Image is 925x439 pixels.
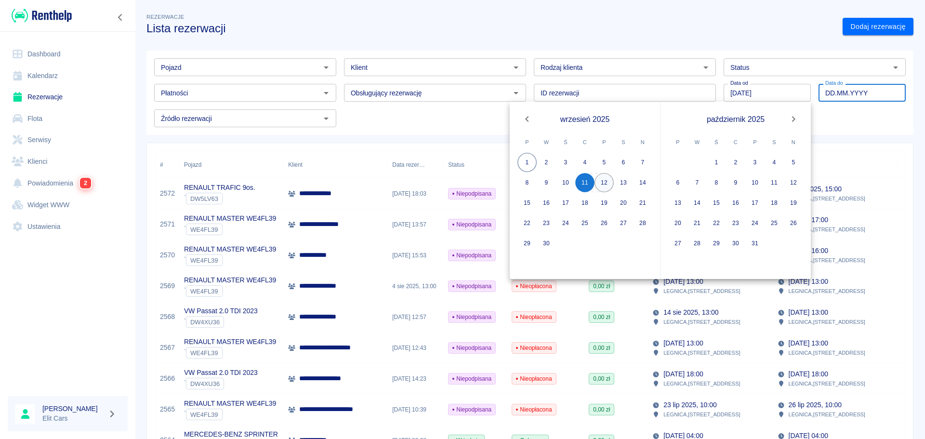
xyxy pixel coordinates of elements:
label: Data od [730,80,748,87]
p: LEGNICA , [STREET_ADDRESS] [663,379,740,388]
button: 26 [595,213,614,233]
button: 5 [784,153,803,172]
span: środa [708,133,725,152]
p: [DATE] 18:00 [789,369,828,379]
button: 25 [575,213,595,233]
button: 8 [707,173,726,192]
a: 2566 [160,373,175,384]
span: sobota [766,133,783,152]
a: 2572 [160,188,175,199]
input: DD.MM.YYYY [819,84,906,102]
p: RENAULT MASTER WE4FL39 [184,399,276,409]
span: Niepodpisana [449,405,495,414]
div: ` [184,254,276,266]
p: RENAULT MASTER WE4FL39 [184,337,276,347]
p: RENAULT MASTER WE4FL39 [184,213,276,224]
button: 27 [614,213,633,233]
div: [DATE] 12:43 [387,333,443,363]
label: Data do [825,80,843,87]
button: 17 [745,193,765,213]
a: Renthelp logo [8,8,72,24]
p: LEGNICA , [STREET_ADDRESS] [663,348,740,357]
div: Data rezerwacji [392,151,425,178]
button: 16 [537,193,556,213]
button: 10 [745,173,765,192]
span: 0,00 zł [589,282,614,291]
button: Otwórz [319,61,333,74]
button: 22 [707,213,726,233]
a: Kalendarz [8,65,128,87]
p: LEGNICA , [STREET_ADDRESS] [789,256,865,265]
span: DW5LV63 [186,195,222,202]
button: 14 [687,193,707,213]
p: RENAULT TRAFIC 9os. [184,183,255,193]
div: ` [184,316,258,328]
span: 2 [80,177,92,188]
div: ` [184,378,258,389]
button: 13 [668,193,687,213]
div: ` [184,409,276,420]
button: 22 [517,213,537,233]
button: 16 [726,193,745,213]
span: Nieopłacona [512,374,555,383]
span: Niepodpisana [449,189,495,198]
button: 12 [784,173,803,192]
p: LEGNICA , [STREET_ADDRESS] [789,410,865,419]
div: [DATE] 15:53 [387,240,443,271]
button: 1 [707,153,726,172]
button: 4 [765,153,784,172]
span: czwartek [727,133,744,152]
p: [DATE] 18:00 [663,369,703,379]
p: VW Passat 2.0 TDI 2023 [184,306,258,316]
button: Otwórz [319,86,333,100]
span: WE4FL39 [186,288,222,295]
button: Previous month [517,109,537,129]
span: Niepodpisana [449,251,495,260]
span: Niepodpisana [449,344,495,352]
h3: Lista rezerwacji [146,22,835,35]
button: 24 [556,213,575,233]
button: 3 [745,153,765,172]
button: 14 [633,173,652,192]
button: 5 [595,153,614,172]
div: Klient [283,151,387,178]
span: Niepodpisana [449,220,495,229]
div: [DATE] 13:57 [387,209,443,240]
span: wtorek [538,133,555,152]
p: LEGNICA , [STREET_ADDRESS] [789,348,865,357]
button: 30 [537,234,556,253]
button: 19 [595,193,614,213]
span: WE4FL39 [186,411,222,418]
span: DW4XU36 [186,380,224,387]
button: 2 [537,153,556,172]
div: Odbiór [773,151,898,178]
button: 9 [726,173,745,192]
button: 7 [687,173,707,192]
div: Status [448,151,464,178]
h6: [PERSON_NAME] [42,404,104,413]
img: Renthelp logo [12,8,72,24]
p: LEGNICA , [STREET_ADDRESS] [663,287,740,295]
button: Zwiń nawigację [113,11,128,24]
span: Nieopłacona [512,282,555,291]
div: [DATE] 12:57 [387,302,443,333]
button: 15 [517,193,537,213]
button: 30 [726,234,745,253]
p: 26 lip 2025, 10:00 [789,400,842,410]
button: 27 [668,234,687,253]
div: Pojazd [179,151,283,178]
span: 0,00 zł [589,374,614,383]
span: niedziela [785,133,802,152]
p: [DATE] 13:00 [663,277,703,287]
button: 12 [595,173,614,192]
button: 24 [745,213,765,233]
div: Status [443,151,507,178]
span: październik 2025 [707,113,765,125]
span: wrzesień 2025 [560,113,610,125]
a: Dashboard [8,43,128,65]
div: 4 sie 2025, 13:00 [387,271,443,302]
div: Klient [288,151,303,178]
button: 15 [707,193,726,213]
a: 2567 [160,343,175,353]
span: Niepodpisana [449,313,495,321]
